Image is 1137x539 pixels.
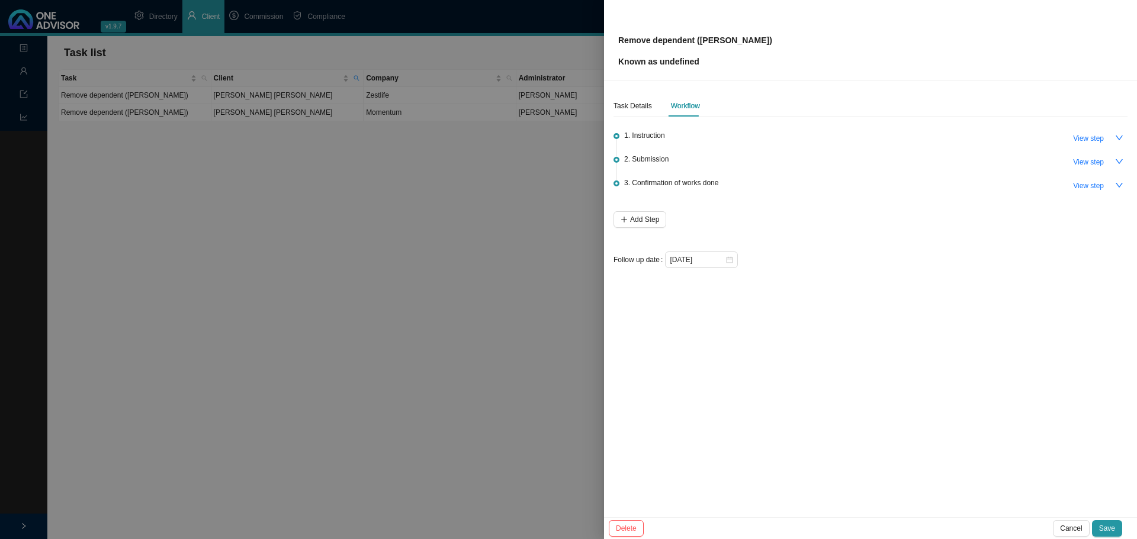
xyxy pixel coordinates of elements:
span: View step [1073,156,1104,168]
button: Delete [609,520,644,537]
span: plus [621,216,628,223]
span: 2. Submission [624,153,669,165]
span: down [1115,157,1123,166]
button: Cancel [1053,520,1089,537]
button: View step [1066,177,1111,194]
span: 1. Instruction [624,130,665,141]
div: Task Details [614,100,652,112]
button: View step [1066,154,1111,170]
span: down [1115,134,1123,142]
span: Save [1099,522,1115,534]
span: View step [1073,180,1104,192]
span: 3. Confirmation of works done [624,177,718,189]
input: Select date [670,254,725,266]
span: Cancel [1060,522,1082,534]
span: Add Step [630,214,659,225]
p: Remove dependent ([PERSON_NAME]) [618,34,772,47]
span: View step [1073,133,1104,144]
p: Known as undefined [618,55,772,68]
span: Delete [616,522,637,534]
span: down [1115,181,1123,189]
button: Add Step [614,211,666,228]
button: View step [1066,130,1111,147]
button: Save [1092,520,1122,537]
label: Follow up date [614,251,665,268]
div: Workflow [671,100,700,112]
